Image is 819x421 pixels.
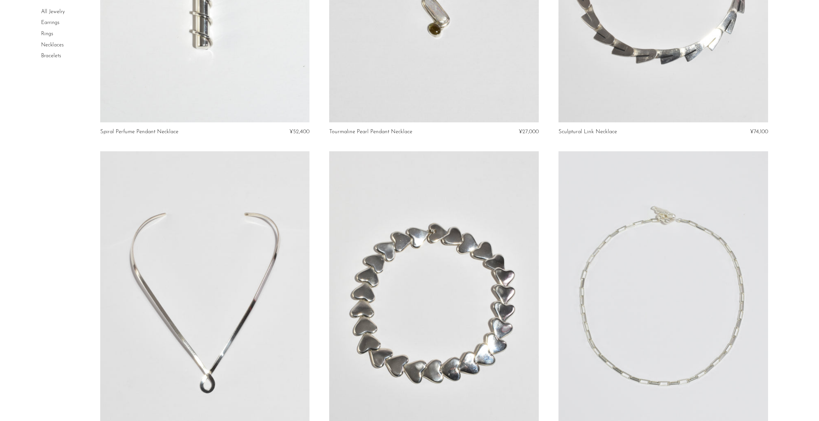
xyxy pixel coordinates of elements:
span: ¥74,100 [750,129,768,135]
span: ¥52,400 [289,129,309,135]
a: All Jewelry [41,9,65,14]
a: Spiral Perfume Pendant Necklace [100,129,178,135]
a: Rings [41,31,53,37]
a: Tourmaline Pearl Pendant Necklace [329,129,412,135]
a: Necklaces [41,42,64,48]
a: Earrings [41,20,59,26]
span: ¥27,000 [519,129,539,135]
a: Bracelets [41,53,61,59]
a: Sculptural Link Necklace [558,129,617,135]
